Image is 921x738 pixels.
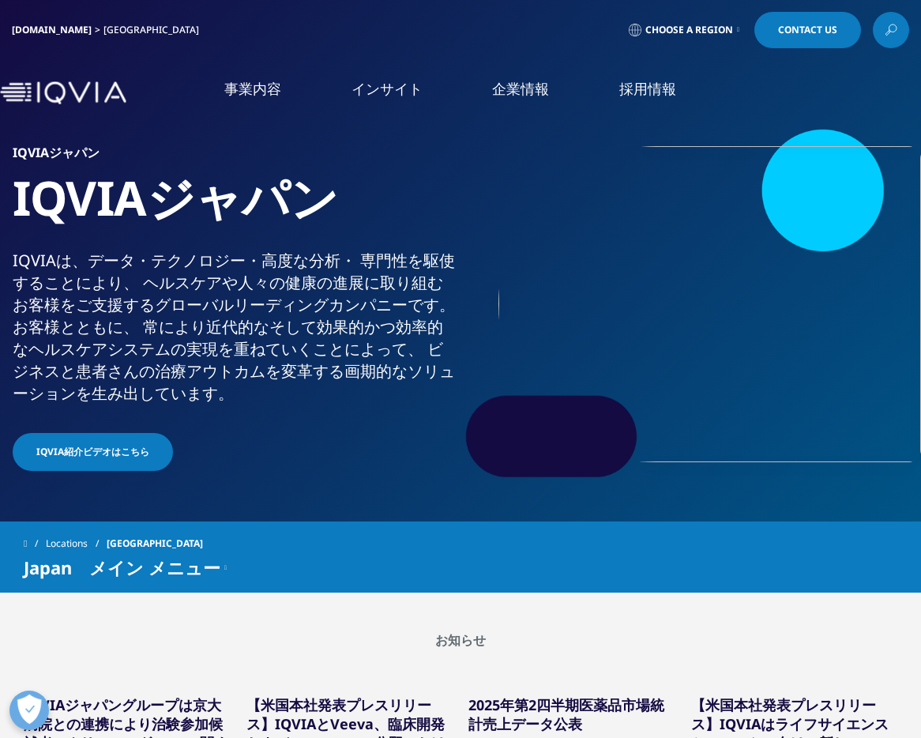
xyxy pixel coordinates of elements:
[351,79,423,99] a: インサイト
[13,250,455,405] div: IQVIAは、​データ・​テクノロジー・​高度な​分析・​ 専門性を​駆使する​ことに​より、​ ヘルスケアや​人々の​健康の​進展に​取り組む​お客様を​ご支援​する​グローバル​リーディング...
[619,79,676,99] a: 採用情報
[24,632,897,648] h2: お知らせ
[754,12,861,48] a: Contact Us
[778,25,837,35] span: Contact Us
[12,23,92,36] a: [DOMAIN_NAME]
[498,146,921,462] img: 873_asian-businesspeople-meeting-in-office.jpg
[13,168,455,250] h1: IQVIAジャパン
[13,433,173,471] a: IQVIA紹介ビデオはこちら
[645,24,733,36] span: Choose a Region
[224,79,281,99] a: 事業内容
[46,529,107,558] a: Locations
[492,79,549,99] a: 企業情報
[103,24,205,36] div: [GEOGRAPHIC_DATA]
[9,691,49,730] button: Open Preferences
[13,146,455,168] h6: IQVIAジャパン
[133,55,921,130] nav: Primary
[24,558,220,577] span: Japan メイン メニュー
[36,445,149,459] span: IQVIA紹介ビデオはこちら
[107,529,203,558] span: [GEOGRAPHIC_DATA]
[468,695,664,733] a: 2025年第2四半期医薬品市場統計売上データ公表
